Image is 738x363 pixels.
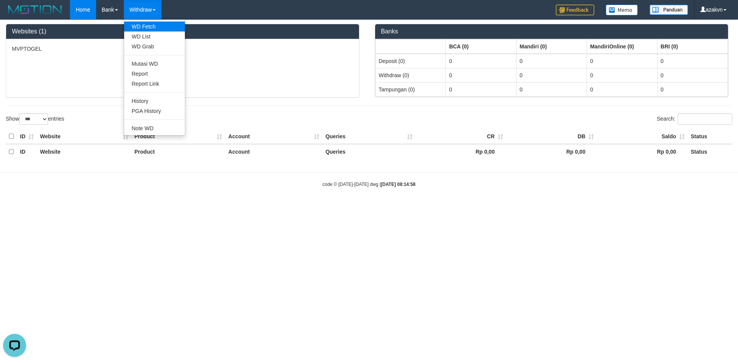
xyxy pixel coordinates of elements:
strong: [DATE] 08:14:58 [381,182,416,187]
td: 0 [446,68,516,82]
td: 0 [657,82,728,96]
td: 0 [587,82,657,96]
a: Note WD [124,123,185,133]
td: 0 [657,68,728,82]
th: Website [37,144,131,159]
td: 0 [516,68,587,82]
a: WD Grab [124,41,185,51]
td: 0 [516,54,587,68]
img: MOTION_logo.png [6,4,64,15]
th: Product [131,129,225,144]
th: Account [225,144,322,159]
th: ID [17,144,37,159]
a: Mutasi WD [124,59,185,69]
td: 0 [516,82,587,96]
label: Search: [657,113,732,125]
th: Queries [322,144,416,159]
a: PGA History [124,106,185,116]
img: panduan.png [650,5,688,15]
th: Status [688,144,732,159]
th: Website [37,129,131,144]
td: 0 [587,54,657,68]
th: Rp 0,00 [416,144,506,159]
th: Rp 0,00 [597,144,688,159]
th: CR [416,129,506,144]
th: Group: activate to sort column ascending [376,39,446,54]
a: Report Link [124,79,185,89]
p: MVPTOGEL [12,45,353,53]
td: 0 [446,82,516,96]
th: Saldo [597,129,688,144]
th: DB [506,129,597,144]
th: Group: activate to sort column ascending [657,39,728,54]
th: Status [688,129,732,144]
input: Search: [678,113,732,125]
a: Report [124,69,185,79]
a: WD Fetch [124,22,185,31]
a: History [124,96,185,106]
th: Group: activate to sort column ascending [446,39,516,54]
td: 0 [446,54,516,68]
th: Rp 0,00 [506,144,597,159]
td: Withdraw (0) [376,68,446,82]
td: Deposit (0) [376,54,446,68]
small: code © [DATE]-[DATE] dwg | [322,182,416,187]
a: WD List [124,31,185,41]
th: Group: activate to sort column ascending [587,39,657,54]
th: ID [17,129,37,144]
h3: Banks [381,28,722,35]
th: Queries [322,129,416,144]
td: 0 [587,68,657,82]
img: Button%20Memo.svg [606,5,638,15]
th: Group: activate to sort column ascending [516,39,587,54]
th: Product [131,144,225,159]
img: Feedback.jpg [556,5,594,15]
h3: Websites (1) [12,28,353,35]
td: 0 [657,54,728,68]
th: Account [225,129,322,144]
select: Showentries [19,113,48,125]
td: Tampungan (0) [376,82,446,96]
label: Show entries [6,113,64,125]
button: Open LiveChat chat widget [3,3,26,26]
